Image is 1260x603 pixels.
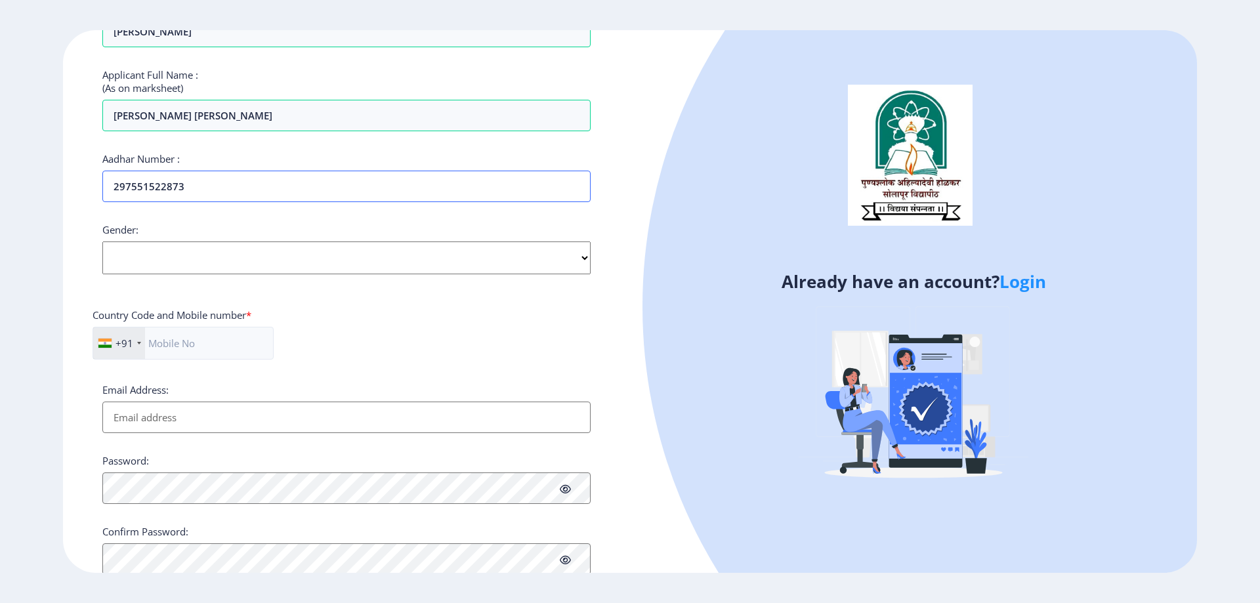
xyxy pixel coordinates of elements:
[102,454,149,467] label: Password:
[102,171,591,202] input: Aadhar Number
[102,100,591,131] input: Full Name
[93,327,274,360] input: Mobile No
[115,337,133,350] div: +91
[102,68,198,94] label: Applicant Full Name : (As on marksheet)
[999,270,1046,293] a: Login
[102,525,188,538] label: Confirm Password:
[93,308,251,322] label: Country Code and Mobile number
[102,402,591,433] input: Email address
[848,85,973,225] img: logo
[102,152,180,165] label: Aadhar Number :
[102,223,138,236] label: Gender:
[102,383,169,396] label: Email Address:
[102,16,591,47] input: Last Name
[799,281,1028,511] img: Verified-rafiki.svg
[640,271,1187,292] h4: Already have an account?
[93,327,145,359] div: India (भारत): +91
